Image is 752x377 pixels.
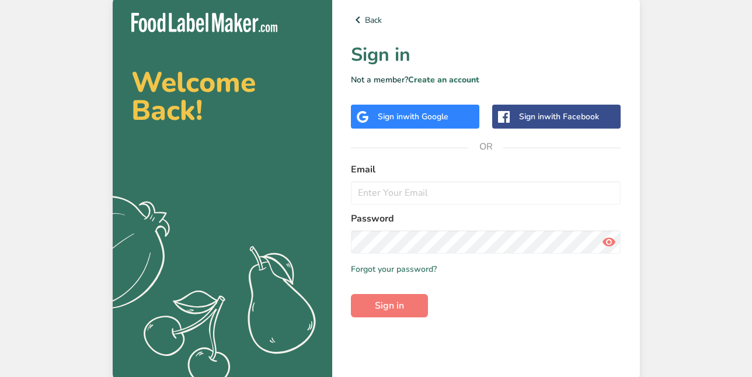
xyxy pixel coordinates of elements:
label: Email [351,162,621,177]
h2: Welcome Back! [131,68,314,124]
h1: Sign in [351,41,621,69]
a: Forgot your password? [351,263,437,275]
p: Not a member? [351,74,621,86]
span: with Google [403,111,448,122]
button: Sign in [351,294,428,317]
div: Sign in [519,110,599,123]
img: Food Label Maker [131,13,277,32]
label: Password [351,212,621,226]
span: OR [468,129,503,164]
span: with Facebook [544,111,599,122]
a: Back [351,13,621,27]
div: Sign in [378,110,448,123]
input: Enter Your Email [351,181,621,205]
span: Sign in [375,299,404,313]
a: Create an account [408,74,479,85]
